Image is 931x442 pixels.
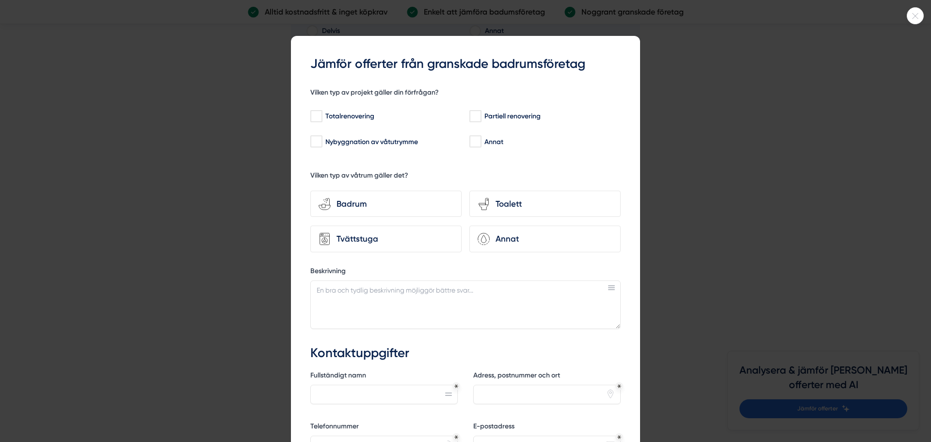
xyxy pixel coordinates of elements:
h5: Vilken typ av våtrum gäller det? [310,171,408,183]
label: Fullständigt namn [310,371,458,383]
input: Partiell renovering [469,112,481,121]
h5: Vilken typ av projekt gäller din förfrågan? [310,88,439,100]
input: Totalrenovering [310,112,321,121]
div: Obligatoriskt [454,384,458,388]
div: Obligatoriskt [617,435,621,439]
label: Adress, postnummer och ort [473,371,621,383]
div: Obligatoriskt [454,435,458,439]
div: Obligatoriskt [617,384,621,388]
input: Annat [469,137,481,147]
label: Telefonnummer [310,422,458,434]
h3: Jämför offerter från granskade badrumsföretag [310,55,621,73]
label: E-postadress [473,422,621,434]
h3: Kontaktuppgifter [310,344,621,362]
label: Beskrivning [310,266,621,278]
input: Nybyggnation av våtutrymme [310,137,321,147]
